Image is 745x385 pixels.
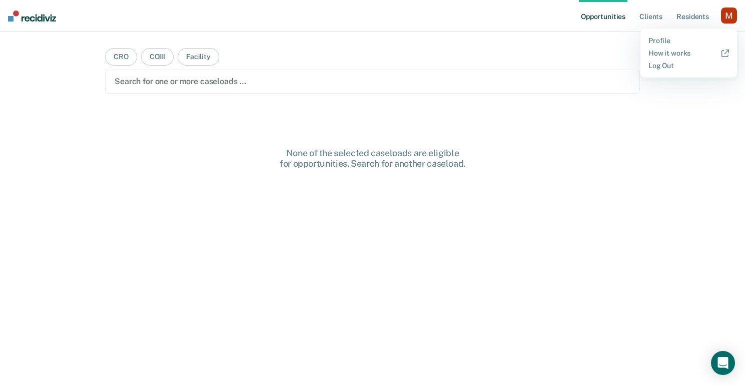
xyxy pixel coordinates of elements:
img: Recidiviz [8,11,56,22]
a: Log Out [648,62,729,70]
div: Open Intercom Messenger [711,351,735,375]
button: CRO [105,48,137,66]
a: Profile [648,37,729,45]
button: COIII [141,48,174,66]
button: Facility [178,48,219,66]
div: None of the selected caseloads are eligible for opportunities. Search for another caseload. [213,148,533,169]
a: How it works [648,49,729,58]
